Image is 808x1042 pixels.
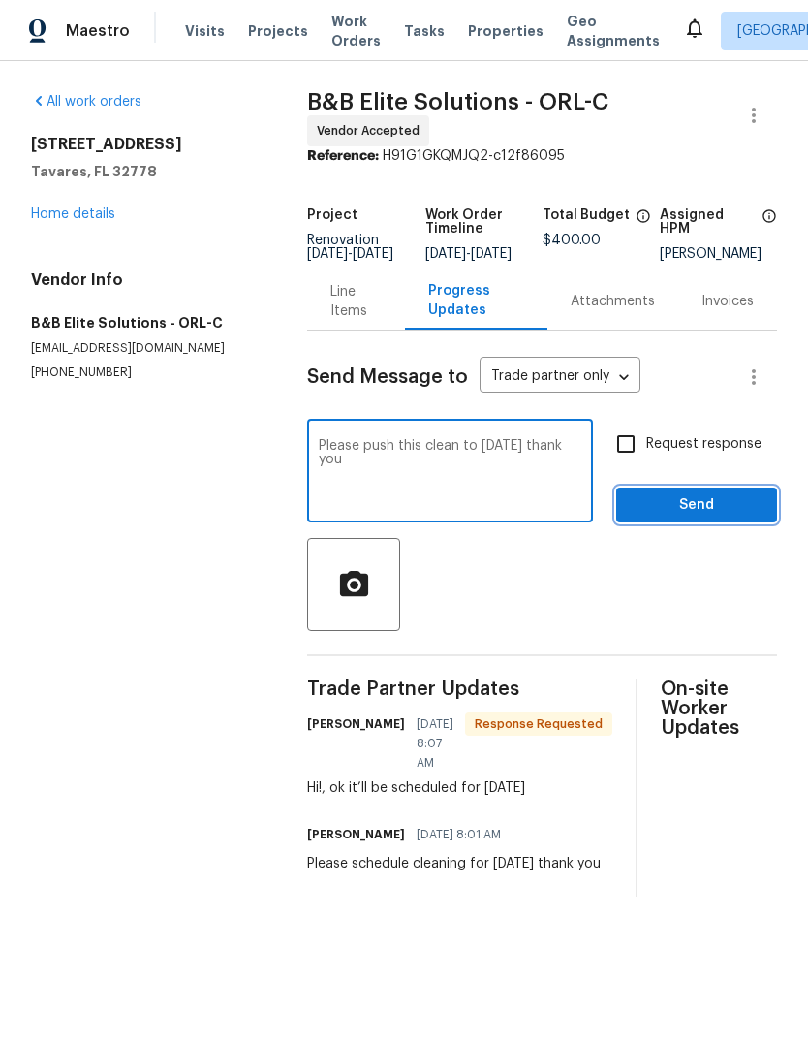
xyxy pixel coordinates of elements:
h5: Project [307,208,357,222]
div: Progress Updates [428,281,524,320]
h6: [PERSON_NAME] [307,825,405,844]
span: Visits [185,21,225,41]
span: The hpm assigned to this work order. [761,208,777,247]
span: On-site Worker Updates [661,679,777,738]
a: All work orders [31,95,141,109]
h5: Work Order Timeline [425,208,543,236]
span: Renovation [307,234,393,261]
span: [DATE] 8:07 AM [417,714,453,773]
h5: B&B Elite Solutions - ORL-C [31,313,261,332]
span: Request response [646,434,761,455]
span: $400.00 [543,234,601,247]
span: [DATE] [353,247,393,261]
h2: [STREET_ADDRESS] [31,135,261,154]
span: Send Message to [307,367,468,387]
div: H91G1GKQMJQ2-c12f86095 [307,146,777,166]
b: Reference: [307,149,379,163]
div: Attachments [571,292,655,311]
h5: Assigned HPM [660,208,756,236]
p: [PHONE_NUMBER] [31,364,261,381]
span: Properties [468,21,544,41]
span: B&B Elite Solutions - ORL-C [307,90,608,113]
span: - [307,247,393,261]
h4: Vendor Info [31,270,261,290]
p: [EMAIL_ADDRESS][DOMAIN_NAME] [31,340,261,357]
h5: Total Budget [543,208,630,222]
div: Trade partner only [480,362,640,394]
div: Line Items [330,282,382,321]
span: [DATE] [425,247,466,261]
span: [DATE] [307,247,348,261]
span: [DATE] [471,247,512,261]
span: Maestro [66,21,130,41]
span: Tasks [404,24,445,38]
span: [DATE] 8:01 AM [417,825,501,844]
span: Vendor Accepted [317,121,427,141]
span: - [425,247,512,261]
button: Send [616,488,777,523]
div: Please schedule cleaning for [DATE] thank you [307,854,601,873]
a: Home details [31,207,115,221]
h5: Tavares, FL 32778 [31,162,261,181]
span: The total cost of line items that have been proposed by Opendoor. This sum includes line items th... [636,208,651,234]
div: Hi!, ok it’ll be scheduled for [DATE] [307,778,612,798]
h6: [PERSON_NAME] [307,714,405,734]
textarea: Please push this clean to [DATE] thank you [319,439,581,507]
span: Projects [248,21,308,41]
div: [PERSON_NAME] [660,247,777,261]
span: Response Requested [467,714,610,734]
span: Geo Assignments [567,12,660,50]
span: Send [632,493,761,518]
div: Invoices [701,292,754,311]
span: Trade Partner Updates [307,679,612,699]
span: Work Orders [331,12,381,50]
